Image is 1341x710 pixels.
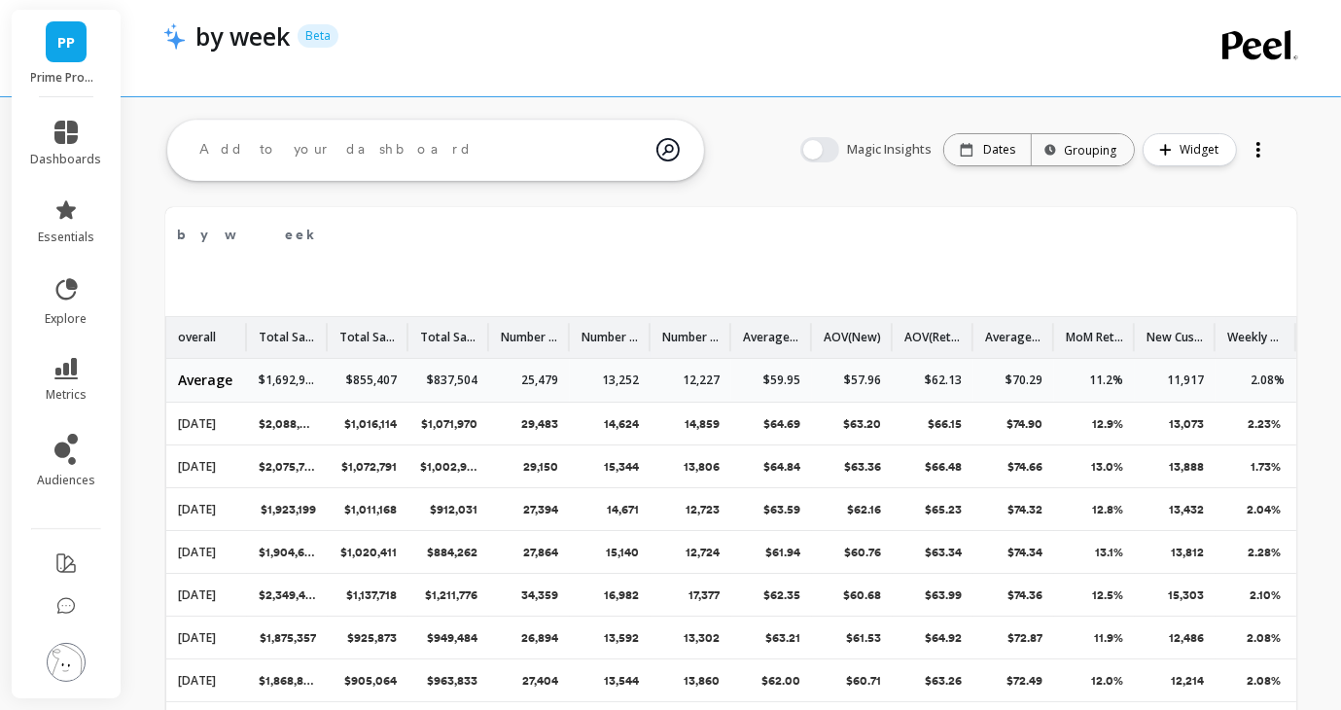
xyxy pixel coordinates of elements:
[925,586,962,604] p: $63.99
[1049,141,1116,160] div: Grouping
[259,672,316,690] p: $1,868,896
[656,124,680,176] img: magic search icon
[178,458,216,476] p: Aug 18, 2025
[427,544,477,561] p: $884,262
[427,629,477,647] p: $949,484
[346,373,397,388] p: $855,407
[298,24,338,48] p: Beta
[685,415,720,433] p: 14,859
[847,140,935,160] span: Magic Insights
[261,501,316,518] p: $1,923,199
[763,501,800,518] p: $63.59
[763,586,800,604] p: $62.35
[31,70,102,86] p: Prime Prometics™
[602,373,639,388] p: 13,252
[1169,458,1204,476] p: 13,888
[686,501,720,518] p: 12,723
[1169,415,1204,433] p: 13,073
[1169,501,1204,518] p: 13,432
[1006,672,1042,690] p: $72.49
[1007,501,1042,518] p: $74.32
[427,373,477,388] p: $837,504
[928,415,962,433] p: $66.15
[904,317,962,346] p: AOV(Returning)
[1092,415,1123,433] p: 12.9%
[1095,544,1123,561] p: 13.1%
[684,629,720,647] p: 13,302
[501,317,558,346] p: Number of Orders
[344,501,397,518] p: $1,011,168
[344,672,397,690] p: $905,064
[178,501,216,518] p: Aug 11, 2025
[38,230,94,245] span: essentials
[1180,140,1224,160] span: Widget
[421,415,477,433] p: $1,071,970
[521,629,558,647] p: 26,894
[1248,544,1285,561] p: 2.28%
[346,586,397,604] p: $1,137,718
[761,672,800,690] p: $62.00
[178,586,216,604] p: Jul 28, 2025
[259,544,316,561] p: $1,904,672
[1247,629,1285,647] p: 2.08%
[844,458,881,476] p: $63.36
[925,501,962,518] p: $65.23
[1089,373,1123,388] p: 11.2%
[1143,133,1237,166] button: Widget
[178,629,216,647] p: Jul 21, 2025
[844,544,881,561] p: $60.76
[57,31,75,53] span: PP
[662,317,720,346] p: Number of Returning Orders
[259,415,316,433] p: $2,088,084
[985,317,1042,346] p: Average Revenue Per Customer (ARPC)
[427,672,477,690] p: $963,833
[347,629,397,647] p: $925,873
[1247,672,1285,690] p: 2.08%
[430,501,477,518] p: $912,031
[1227,317,1285,346] p: Weekly Subscriptions Churn Rate
[1248,415,1285,433] p: 2.23%
[260,629,316,647] p: $1,875,357
[178,415,216,433] p: Aug 25, 2025
[46,311,88,327] span: explore
[163,22,186,50] img: header icon
[684,458,720,476] p: 13,806
[340,544,397,561] p: $1,020,411
[847,501,881,518] p: $62.16
[763,415,800,433] p: $64.69
[178,317,216,346] p: overall
[1247,501,1285,518] p: 2.04%
[522,672,558,690] p: 27,404
[344,415,397,433] p: $1,016,114
[523,544,558,561] p: 27,864
[177,221,1223,248] span: by week
[1171,672,1204,690] p: 12,214
[1092,501,1123,518] p: 12.8%
[686,544,720,561] p: 12,724
[688,586,720,604] p: 17,377
[339,317,397,346] p: Total Sales from new customers
[1007,586,1042,604] p: $74.36
[925,458,962,476] p: $66.48
[1006,373,1042,388] p: $70.29
[31,152,102,167] span: dashboards
[46,387,87,403] span: metrics
[1007,458,1042,476] p: $74.66
[195,19,290,53] p: by week
[1092,586,1123,604] p: 12.5%
[1171,544,1204,561] p: 13,812
[1251,373,1285,388] p: 2.08%
[765,544,800,561] p: $61.94
[523,458,558,476] p: 29,150
[523,501,558,518] p: 27,394
[604,672,639,690] p: 13,544
[604,415,639,433] p: 14,624
[824,317,881,346] p: AOV(New)
[983,142,1015,158] p: Dates
[1007,544,1042,561] p: $74.34
[521,415,558,433] p: 29,483
[177,225,320,245] span: by week
[521,586,558,604] p: 34,359
[420,317,477,346] p: Total Sales from returning customers
[1007,629,1042,647] p: $72.87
